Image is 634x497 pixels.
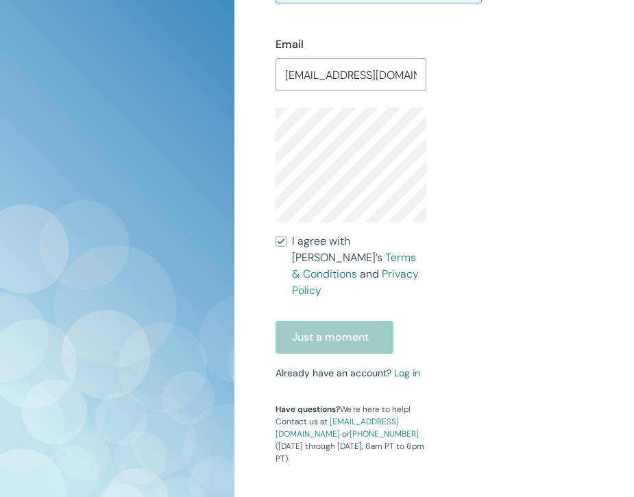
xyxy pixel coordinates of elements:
a: [EMAIL_ADDRESS][DOMAIN_NAME] [276,416,399,439]
label: Email [276,36,304,53]
p: We're here to help! Contact us at or ([DATE] through [DATE], 6am PT to 6pm PT). [276,403,426,465]
small: Already have an account? [276,367,420,379]
span: I agree with [PERSON_NAME]’s and [292,233,426,299]
strong: Have questions? [276,404,340,415]
a: [PHONE_NUMBER] [350,428,419,439]
a: Log in [394,367,420,379]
